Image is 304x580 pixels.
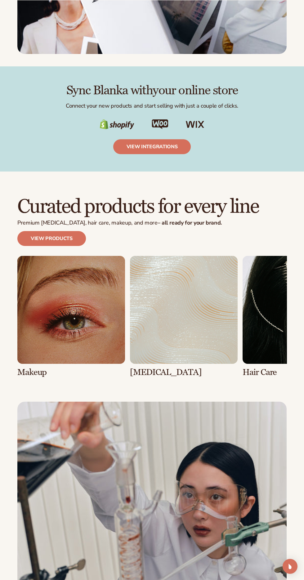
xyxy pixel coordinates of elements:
[152,119,168,129] img: Shopify Image 18
[17,231,86,246] a: View products
[113,139,191,154] a: view integrations
[283,559,297,574] div: Open Intercom Messenger
[17,102,287,109] p: Connect your new products and start selling with just a couple of clicks.
[17,84,287,97] h2: Sync Blanka with your online store
[158,219,222,226] strong: – all ready for your brand.
[100,119,135,129] img: Shopify Image 17
[17,196,259,217] h2: Curated products for every line
[17,220,259,226] p: Premium [MEDICAL_DATA], hair care, makeup, and more
[186,121,204,128] img: Shopify Image 19
[130,256,238,377] div: 2 / 8
[17,256,125,377] div: 1 / 8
